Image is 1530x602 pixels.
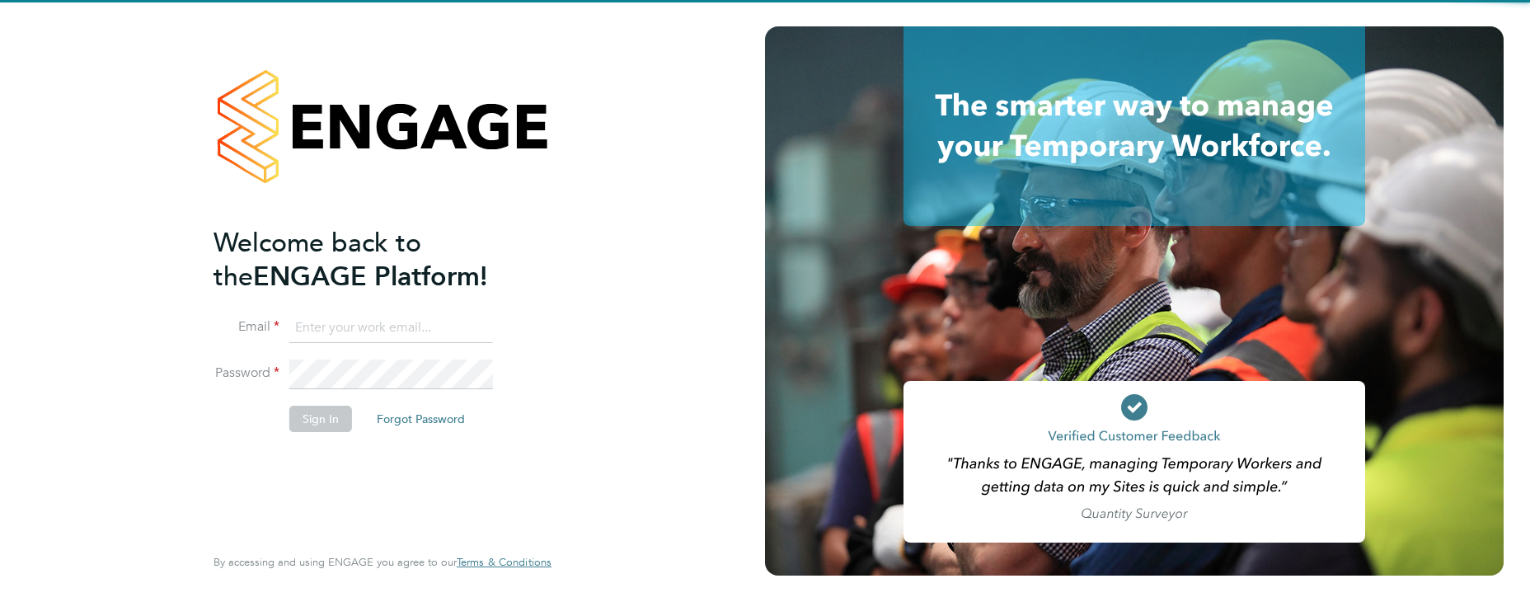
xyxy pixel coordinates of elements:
[457,556,551,569] a: Terms & Conditions
[289,406,352,432] button: Sign In
[214,555,551,569] span: By accessing and using ENGAGE you agree to our
[214,227,421,293] span: Welcome back to the
[364,406,478,432] button: Forgot Password
[214,364,279,382] label: Password
[457,555,551,569] span: Terms & Conditions
[214,318,279,336] label: Email
[289,313,493,343] input: Enter your work email...
[214,226,535,294] h2: ENGAGE Platform!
